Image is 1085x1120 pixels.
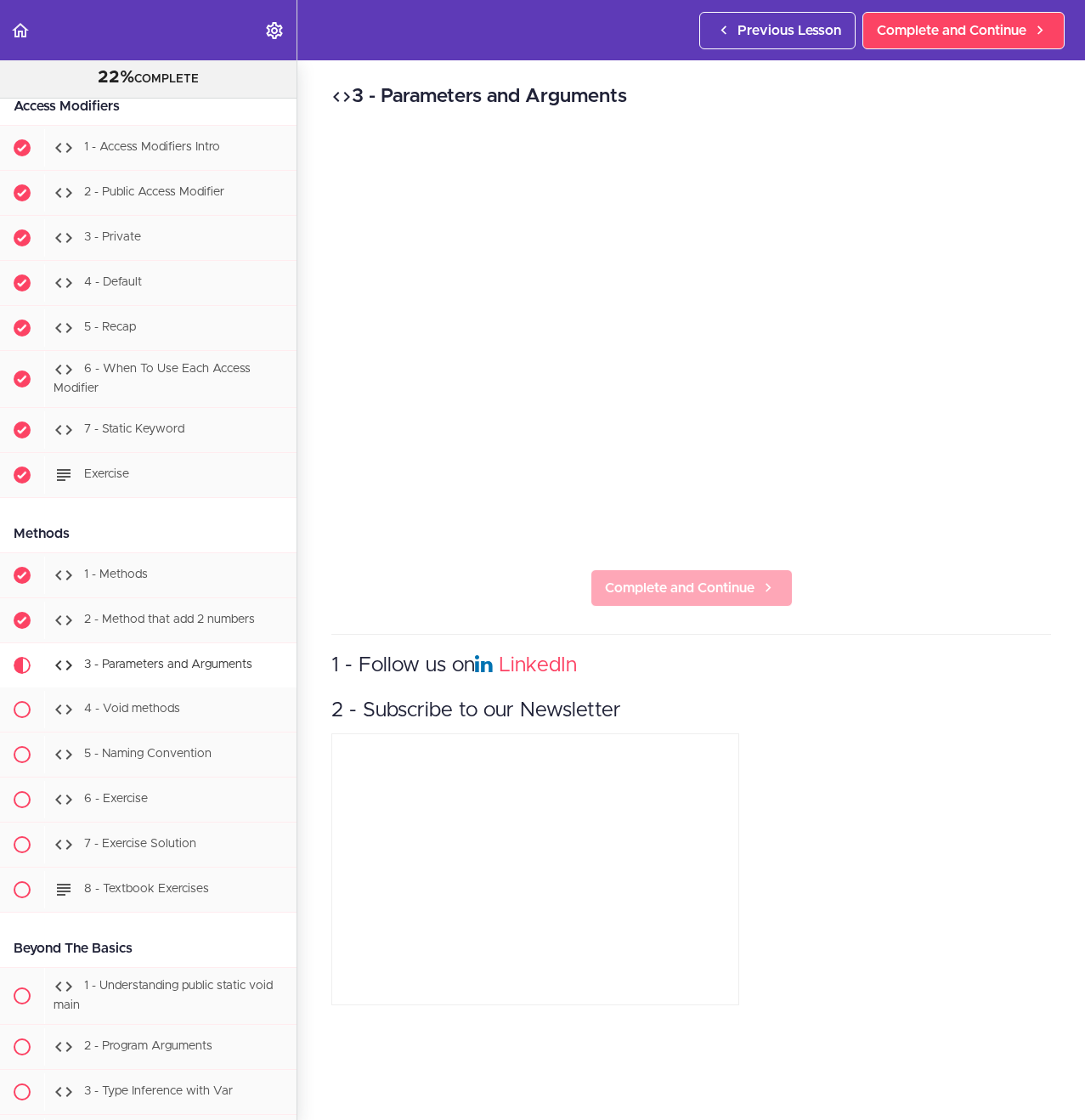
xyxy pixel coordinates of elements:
[84,142,220,154] span: 1 - Access Modifiers Intro
[84,748,212,760] span: 5 - Naming Convention
[84,838,196,850] span: 7 - Exercise Solution
[264,20,285,41] svg: Settings Menu
[737,20,841,41] span: Previous Lesson
[84,277,142,289] span: 4 - Default
[84,423,184,435] span: 7 - Static Keyword
[84,568,148,580] span: 1 - Methods
[84,793,148,805] span: 6 - Exercise
[54,980,273,1011] span: 1 - Understanding public static void main
[84,703,180,715] span: 4 - Void methods
[331,652,1051,680] h3: 1 - Follow us on
[605,578,754,598] span: Complete and Continue
[84,468,129,480] span: Exercise
[877,20,1026,41] span: Complete and Continue
[84,659,252,670] span: 3 - Parameters and Arguments
[84,614,255,625] span: 2 - Method that add 2 numbers
[54,364,251,395] span: 6 - When To Use Each Access Modifier
[699,12,856,49] a: Previous Lesson
[862,12,1065,49] a: Complete and Continue
[21,67,275,89] div: COMPLETE
[591,569,793,607] a: Complete and Continue
[84,883,209,895] span: 8 - Textbook Exercises
[84,232,141,244] span: 3 - Private
[84,187,224,199] span: 2 - Public Access Modifier
[84,322,136,334] span: 5 - Recap
[331,82,1051,111] h2: 3 - Parameters and Arguments
[499,655,577,676] a: LinkedIn
[98,69,134,86] span: 22%
[331,697,1051,725] h3: 2 - Subscribe to our Newsletter
[10,20,31,41] svg: Back to course curriculum
[84,1085,233,1097] span: 3 - Type Inference with Var
[84,1040,212,1052] span: 2 - Program Arguments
